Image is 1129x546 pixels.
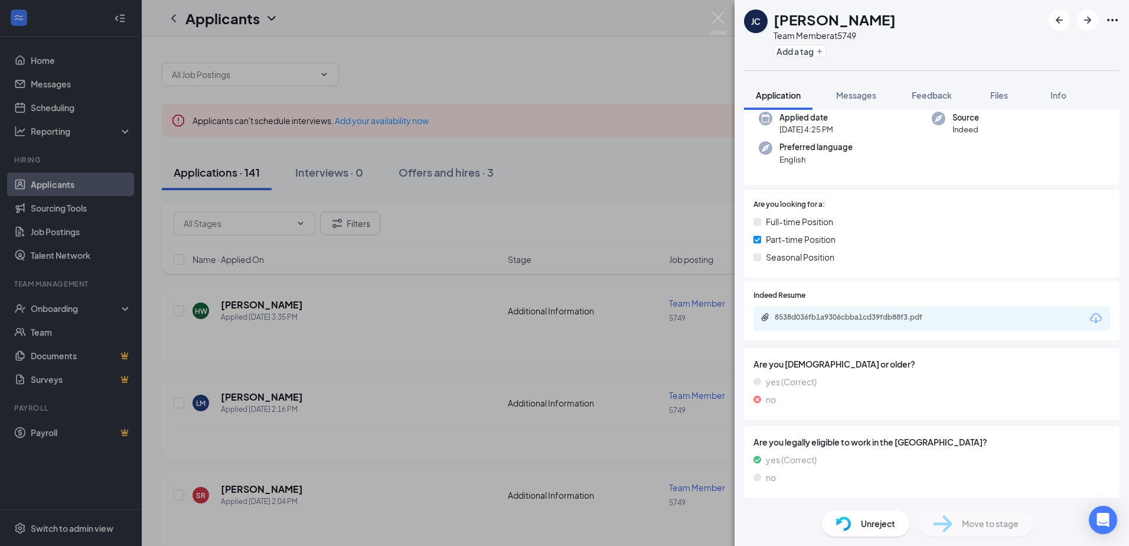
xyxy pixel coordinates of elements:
[753,290,805,301] span: Indeed Resume
[774,45,826,57] button: PlusAdd a tag
[761,313,770,322] svg: Paperclip
[779,154,853,165] span: English
[1089,311,1103,326] svg: Download
[751,15,761,27] div: JC
[779,141,853,153] span: Preferred language
[774,9,896,30] h1: [PERSON_NAME]
[753,357,1110,370] span: Are you [DEMOGRAPHIC_DATA] or older?
[990,90,1008,100] span: Files
[761,313,952,324] a: Paperclip8538d036fb1a9306cbba1cd39fdb88f3.pdf
[779,112,833,123] span: Applied date
[816,48,823,55] svg: Plus
[1105,13,1120,27] svg: Ellipses
[753,435,1110,448] span: Are you legally eligible to work in the [GEOGRAPHIC_DATA]?
[1050,90,1066,100] span: Info
[766,471,776,484] span: no
[952,112,979,123] span: Source
[766,215,833,228] span: Full-time Position
[753,199,825,210] span: Are you looking for a:
[1081,13,1095,27] svg: ArrowRight
[1077,9,1098,31] button: ArrowRight
[1049,9,1070,31] button: ArrowLeftNew
[766,453,817,466] span: yes (Correct)
[861,517,895,530] span: Unreject
[766,251,834,264] span: Seasonal Position
[836,90,876,100] span: Messages
[962,517,1019,530] span: Move to stage
[766,393,776,406] span: no
[1089,506,1117,534] div: Open Intercom Messenger
[912,90,952,100] span: Feedback
[779,123,833,135] span: [DATE] 4:25 PM
[766,375,817,388] span: yes (Correct)
[756,90,801,100] span: Application
[952,123,979,135] span: Indeed
[1052,13,1066,27] svg: ArrowLeftNew
[775,313,940,322] div: 8538d036fb1a9306cbba1cd39fdb88f3.pdf
[774,30,896,41] div: Team Member at 5749
[766,233,836,246] span: Part-time Position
